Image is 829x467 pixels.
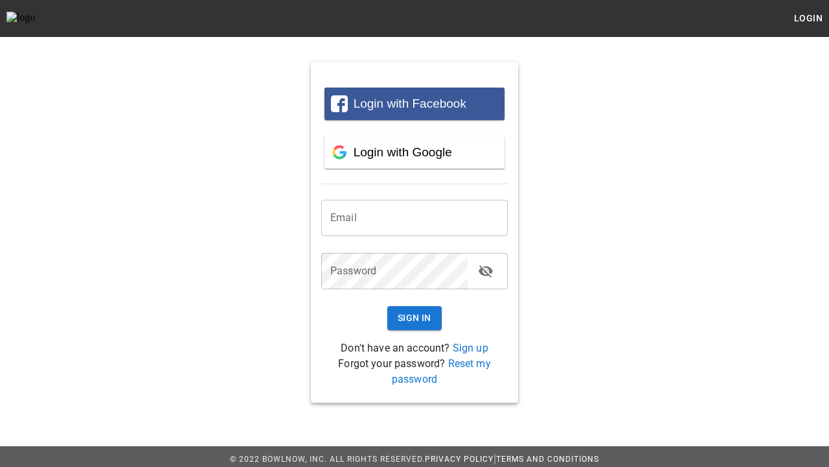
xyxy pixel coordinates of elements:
[387,306,442,330] button: Sign In
[354,145,452,159] span: Login with Google
[496,455,599,464] a: Terms and Conditions
[230,455,425,464] span: © 2022 BowlNow, Inc. All Rights Reserved.
[392,357,491,385] a: Reset my password
[321,356,508,387] p: Forgot your password?
[354,97,466,110] span: Login with Facebook
[324,88,505,120] button: Login with Facebook
[473,258,499,284] button: toggle password visibility
[324,136,505,169] button: Login with Google
[425,455,494,464] a: Privacy Policy
[6,12,78,25] img: logo
[453,342,488,354] a: Sign up
[788,6,829,30] button: Login
[321,341,508,356] p: Don't have an account?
